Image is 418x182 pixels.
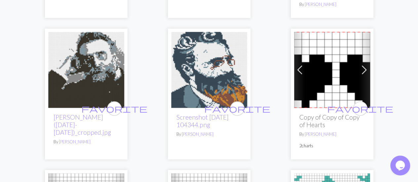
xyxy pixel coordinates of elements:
[54,113,111,136] a: [PERSON_NAME]([DATE]-[DATE])_cropped.jpg
[299,131,365,137] p: By
[294,32,370,108] img: Hearts
[81,102,147,115] i: favourite
[305,2,336,7] a: [PERSON_NAME]
[107,101,122,116] button: favourite
[353,101,367,116] button: favourite
[327,102,393,115] i: favourite
[48,66,124,72] a: Jonas_Basanavicius_(1851-1927)_cropped.jpg
[390,156,411,175] iframe: chat widget
[176,131,242,137] p: By
[299,1,365,8] p: By
[230,101,245,116] button: favourite
[204,102,270,115] i: favourite
[294,66,370,72] a: Hearts
[54,139,119,145] p: By
[299,143,365,149] p: 2 charts
[182,131,213,137] a: [PERSON_NAME]
[327,103,393,114] span: favorite
[204,103,270,114] span: favorite
[305,131,336,137] a: [PERSON_NAME]
[81,103,147,114] span: favorite
[171,32,247,108] img: Screenshot 2025-10-01 104344.png
[59,139,91,144] a: [PERSON_NAME]
[48,32,124,108] img: Jonas_Basanavicius_(1851-1927)_cropped.jpg
[176,113,229,128] a: Screenshot [DATE] 104344.png
[171,66,247,72] a: Screenshot 2025-10-01 104344.png
[299,113,365,128] h2: Copy of Copy of Copy of Hearts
